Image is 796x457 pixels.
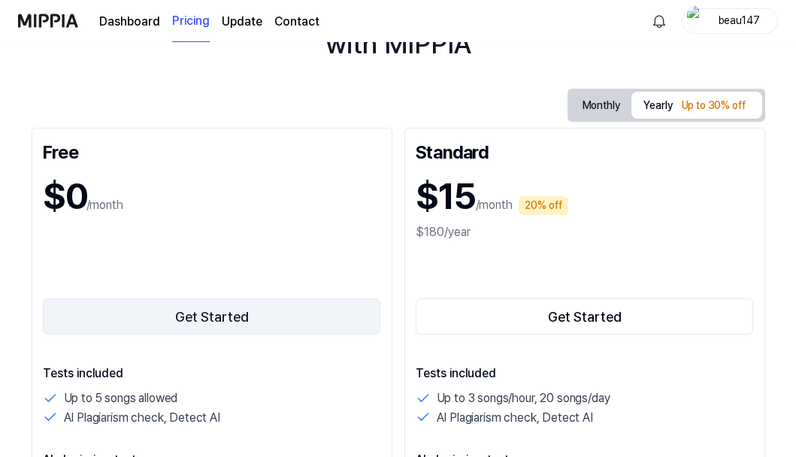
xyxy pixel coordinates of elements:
[631,92,761,119] button: Yearly
[43,295,381,337] a: Get Started
[650,12,668,30] img: 알림
[416,169,476,223] h1: $15
[416,295,754,337] a: Get Started
[437,389,610,408] p: Up to 3 songs/hour, 20 songs/day
[43,365,381,383] p: Tests included
[416,223,754,241] div: $180/year
[43,139,381,163] div: Free
[519,196,568,215] div: 20% off
[687,6,705,36] img: profile
[99,13,160,31] a: Dashboard
[64,389,178,408] p: Up to 5 songs allowed
[64,408,220,428] p: AI Plagiarism check, Detect AI
[416,365,754,383] p: Tests included
[416,298,754,334] button: Get Started
[571,92,632,120] button: Monthly
[682,8,778,34] button: profilebeau147
[274,13,319,31] a: Contact
[416,139,754,163] div: Standard
[710,12,768,29] div: beau147
[43,169,86,223] h1: $0
[43,298,381,334] button: Get Started
[476,196,513,214] p: /month
[222,13,262,31] a: Update
[86,196,123,214] p: /month
[172,1,210,42] a: Pricing
[677,95,750,117] div: Up to 30% off
[437,408,593,428] p: AI Plagiarism check, Detect AI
